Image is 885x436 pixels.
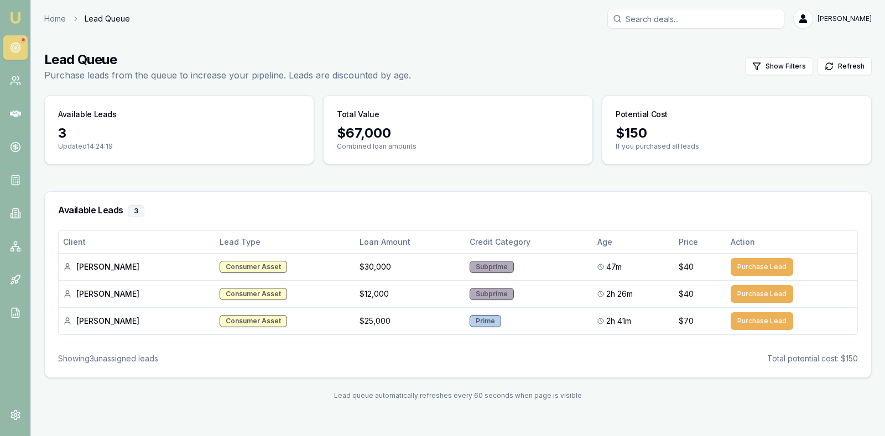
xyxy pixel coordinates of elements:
span: Lead Queue [85,13,130,24]
span: 47m [606,261,622,272]
th: Lead Type [215,231,356,253]
input: Search deals [607,9,784,29]
div: 3 [58,124,300,142]
div: [PERSON_NAME] [63,261,211,272]
div: Consumer Asset [220,261,287,273]
nav: breadcrumb [44,13,130,24]
button: Purchase Lead [731,258,793,276]
p: Purchase leads from the queue to increase your pipeline. Leads are discounted by age. [44,69,411,82]
h3: Available Leads [58,109,117,120]
h3: Potential Cost [616,109,668,120]
button: Purchase Lead [731,285,793,303]
div: $ 150 [616,124,858,142]
div: [PERSON_NAME] [63,288,211,300]
span: $40 [679,261,694,272]
div: [PERSON_NAME] [63,316,211,327]
span: [PERSON_NAME] [818,14,872,23]
div: Consumer Asset [220,315,287,327]
td: $30,000 [355,253,465,280]
h3: Available Leads [58,205,858,217]
img: emu-icon-u.png [9,11,22,24]
div: Prime [470,315,501,327]
button: Purchase Lead [731,312,793,330]
span: $70 [679,316,694,327]
th: Credit Category [465,231,593,253]
span: 2h 26m [606,288,633,300]
th: Loan Amount [355,231,465,253]
div: Subprime [470,261,514,273]
th: Action [726,231,857,253]
p: Combined loan amounts [337,142,579,151]
a: Home [44,13,66,24]
h3: Total Value [337,109,379,120]
td: $25,000 [355,307,465,334]
div: Subprime [470,288,514,300]
p: Updated 14:24:19 [58,142,300,151]
h1: Lead Queue [44,51,411,69]
div: $ 67,000 [337,124,579,142]
div: Showing 3 unassigned lead s [58,353,158,364]
div: Total potential cost: $150 [767,353,858,364]
p: If you purchased all leads [616,142,858,151]
th: Age [593,231,674,253]
div: 3 [128,205,144,217]
th: Client [59,231,215,253]
span: $40 [679,288,694,300]
div: Lead queue automatically refreshes every 60 seconds when page is visible [44,391,872,400]
div: Consumer Asset [220,288,287,300]
button: Refresh [818,57,872,75]
td: $12,000 [355,280,465,307]
button: Show Filters [745,57,813,75]
th: Price [674,231,726,253]
span: 2h 41m [606,316,631,327]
